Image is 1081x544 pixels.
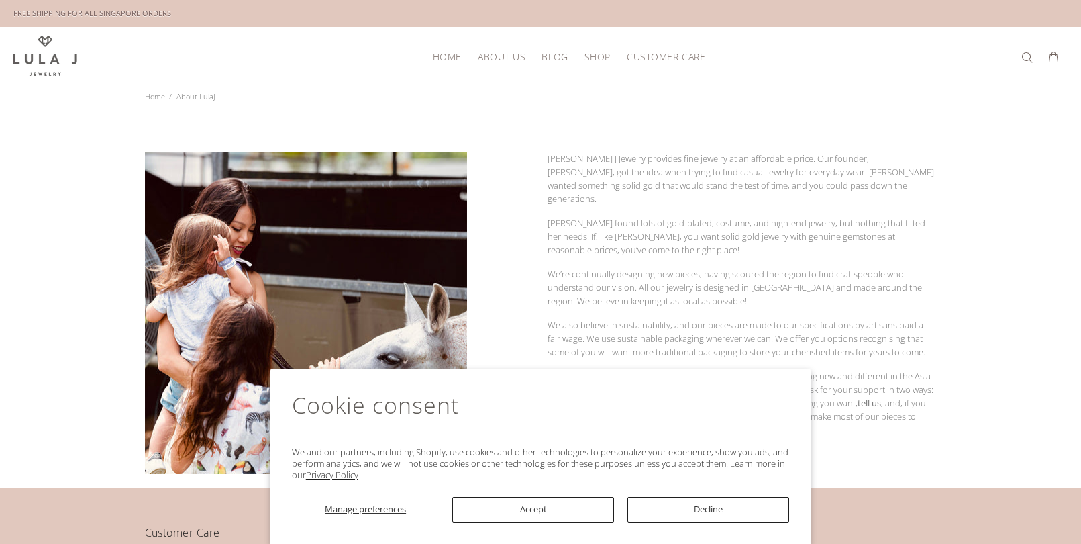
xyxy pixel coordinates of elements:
span: CUSTOMER CARE [627,52,705,62]
span: ABOUT US [478,52,525,62]
a: HOME [425,46,470,67]
a: Privacy Policy [306,469,358,481]
span: HOME [433,52,462,62]
p: We and our partners, including Shopify, use cookies and other technologies to personalize your ex... [292,447,790,481]
a: CUSTOMER CARE [619,46,705,67]
span: Manage preferences [325,503,406,515]
button: Accept [452,497,614,523]
li: About LulaJ [169,87,219,106]
a: SHOP [576,46,619,67]
p: We’re continually designing new pieces, having scoured the region to find craftspeople who unders... [548,267,937,308]
div: FREE SHIPPING FOR ALL SINGAPORE ORDERS [13,6,171,21]
a: BLOG [533,46,576,67]
a: Home [145,91,165,101]
span: SHOP [584,52,611,62]
p: We also believe in sustainability, and our pieces are made to our specifications by artisans paid... [548,318,937,359]
p: [PERSON_NAME] J Jewelry provides fine jewelry at an affordable price. Our founder, [PERSON_NAME],... [548,152,937,206]
a: tell us [858,397,881,409]
h2: Cookie consent [292,390,790,435]
button: Decline [627,497,789,523]
a: ABOUT US [470,46,533,67]
p: [PERSON_NAME] found lots of gold-plated, costume, and high-end jewelry, but nothing that fitted h... [548,216,937,257]
span: BLOG [542,52,568,62]
button: Manage preferences [292,497,440,523]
